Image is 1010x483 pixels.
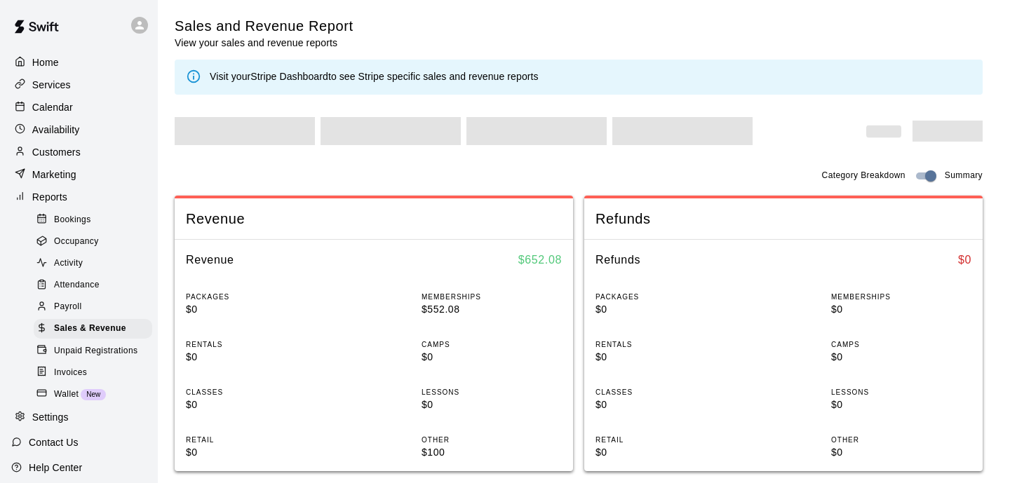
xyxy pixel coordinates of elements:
p: $0 [422,350,562,365]
p: CAMPS [422,339,562,350]
div: WalletNew [34,385,152,404]
p: LESSONS [831,387,971,397]
div: Occupancy [34,232,152,252]
span: Revenue [186,210,562,229]
p: Help Center [29,461,82,475]
p: Calendar [32,100,73,114]
span: Occupancy [54,235,99,249]
span: Invoices [54,366,87,380]
p: RENTALS [595,339,736,350]
span: Activity [54,257,83,271]
p: Reports [32,190,67,204]
a: Occupancy [34,231,158,252]
span: Category Breakdown [822,169,905,183]
p: Contact Us [29,435,79,449]
span: Attendance [54,278,100,292]
p: View your sales and revenue reports [175,36,353,50]
div: Unpaid Registrations [34,341,152,361]
p: Availability [32,123,80,137]
a: Stripe Dashboard [250,71,328,82]
a: Bookings [34,209,158,231]
h6: $ 652.08 [518,251,562,269]
h6: Revenue [186,251,234,269]
a: Unpaid Registrations [34,340,158,362]
a: Services [11,74,147,95]
p: $0 [595,397,736,412]
a: Invoices [34,362,158,383]
span: Refunds [595,210,971,229]
p: Services [32,78,71,92]
p: $0 [831,445,971,460]
a: Sales & Revenue [34,318,158,340]
p: Customers [32,145,81,159]
p: RETAIL [186,435,326,445]
p: $0 [186,350,326,365]
div: Visit your to see Stripe specific sales and revenue reports [210,69,539,85]
p: MEMBERSHIPS [831,292,971,302]
span: Sales & Revenue [54,322,126,336]
p: CLASSES [595,387,736,397]
p: MEMBERSHIPS [422,292,562,302]
p: $0 [186,445,326,460]
p: Marketing [32,168,76,182]
a: Settings [11,407,147,428]
a: Home [11,52,147,73]
a: WalletNew [34,383,158,405]
div: Activity [34,254,152,273]
p: $0 [186,302,326,317]
p: RETAIL [595,435,736,445]
p: Home [32,55,59,69]
p: $100 [422,445,562,460]
a: Customers [11,142,147,163]
h6: $ 0 [958,251,971,269]
p: LESSONS [422,387,562,397]
p: $0 [595,445,736,460]
p: $0 [831,397,971,412]
p: $0 [831,350,971,365]
p: RENTALS [186,339,326,350]
div: Sales & Revenue [34,319,152,339]
p: $0 [186,397,326,412]
p: PACKAGES [595,292,736,302]
a: Marketing [11,164,147,185]
p: $0 [595,302,736,317]
p: $0 [595,350,736,365]
span: Unpaid Registrations [54,344,137,358]
p: PACKAGES [186,292,326,302]
a: Activity [34,253,158,275]
p: $0 [831,302,971,317]
div: Payroll [34,297,152,317]
div: Invoices [34,363,152,383]
a: Availability [11,119,147,140]
span: Payroll [54,300,81,314]
a: Attendance [34,275,158,297]
span: Bookings [54,213,91,227]
span: Wallet [54,388,79,402]
p: OTHER [422,435,562,445]
a: Calendar [11,97,147,118]
p: CAMPS [831,339,971,350]
span: New [81,390,106,398]
p: Settings [32,410,69,424]
p: $0 [422,397,562,412]
div: Attendance [34,275,152,295]
p: CLASSES [186,387,326,397]
div: Bookings [34,210,152,230]
p: $552.08 [422,302,562,317]
h5: Sales and Revenue Report [175,17,353,36]
p: OTHER [831,435,971,445]
a: Payroll [34,297,158,318]
span: Summary [945,169,983,183]
a: Reports [11,186,147,208]
h6: Refunds [595,251,640,269]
